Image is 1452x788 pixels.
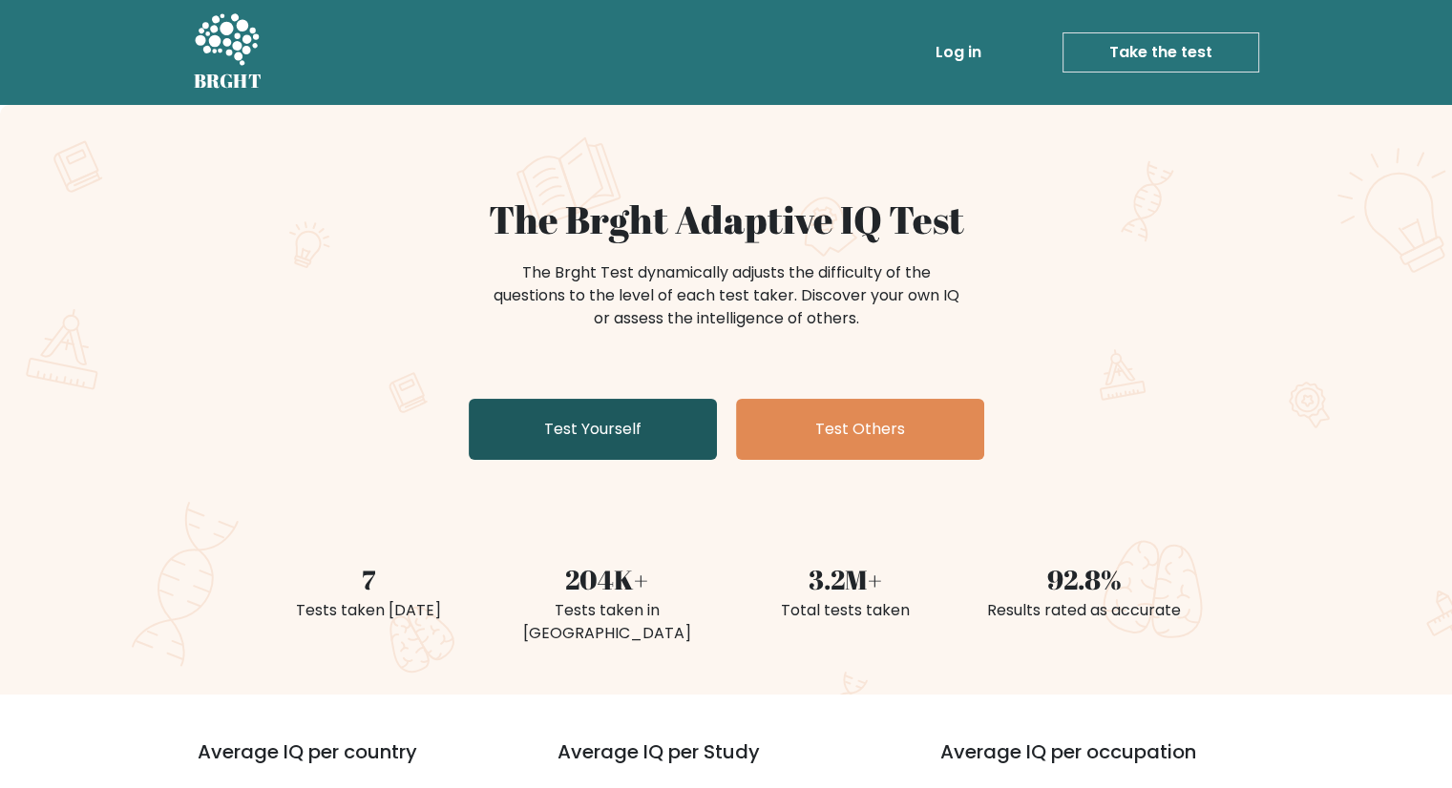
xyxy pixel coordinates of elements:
h1: The Brght Adaptive IQ Test [261,197,1192,242]
h3: Average IQ per country [198,740,489,786]
h3: Average IQ per occupation [940,740,1277,786]
a: Test Yourself [469,399,717,460]
div: 92.8% [977,559,1192,599]
h5: BRGHT [194,70,263,93]
a: Test Others [736,399,984,460]
div: Total tests taken [738,599,954,622]
div: 204K+ [499,559,715,599]
div: The Brght Test dynamically adjusts the difficulty of the questions to the level of each test take... [488,261,965,330]
h3: Average IQ per Study [558,740,894,786]
a: Log in [928,33,989,72]
a: BRGHT [194,8,263,97]
div: Tests taken in [GEOGRAPHIC_DATA] [499,599,715,645]
div: 3.2M+ [738,559,954,599]
div: Results rated as accurate [977,599,1192,622]
a: Take the test [1063,32,1259,73]
div: 7 [261,559,476,599]
div: Tests taken [DATE] [261,599,476,622]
